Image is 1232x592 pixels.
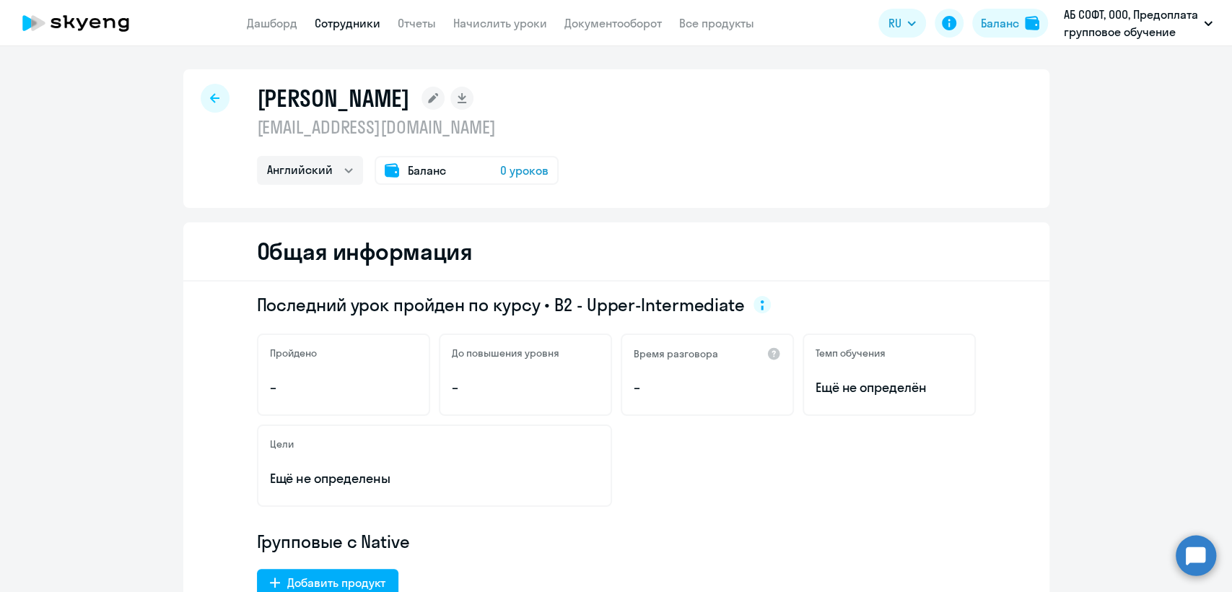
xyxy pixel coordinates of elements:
span: Баланс [408,162,446,179]
img: balance [1025,16,1039,30]
a: Отчеты [398,16,436,30]
span: 0 уроков [500,162,549,179]
h5: Цели [270,438,294,450]
h2: Общая информация [257,237,473,266]
a: Документооборот [564,16,662,30]
p: – [270,378,417,397]
button: RU [878,9,926,38]
div: Баланс [981,14,1019,32]
h5: До повышения уровня [452,347,559,360]
h1: [PERSON_NAME] [257,84,410,113]
h5: Темп обучения [816,347,886,360]
button: Балансbalance [972,9,1048,38]
h5: Пройдено [270,347,317,360]
span: Ещё не определён [816,378,963,397]
div: Добавить продукт [287,574,385,591]
h5: Время разговора [634,347,718,360]
p: – [634,378,781,397]
a: Сотрудники [315,16,380,30]
p: [EMAIL_ADDRESS][DOMAIN_NAME] [257,116,559,139]
span: Групповые с Native [257,530,410,553]
a: Все продукты [679,16,754,30]
span: RU [888,14,901,32]
button: АБ СОФТ, ООО, Предоплата групповое обучение [1057,6,1220,40]
p: – [452,378,599,397]
a: Начислить уроки [453,16,547,30]
p: АБ СОФТ, ООО, Предоплата групповое обучение [1064,6,1198,40]
span: Последний урок пройден по курсу • B2 - Upper-Intermediate [257,293,745,316]
a: Дашборд [247,16,297,30]
p: Ещё не определены [270,469,599,488]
